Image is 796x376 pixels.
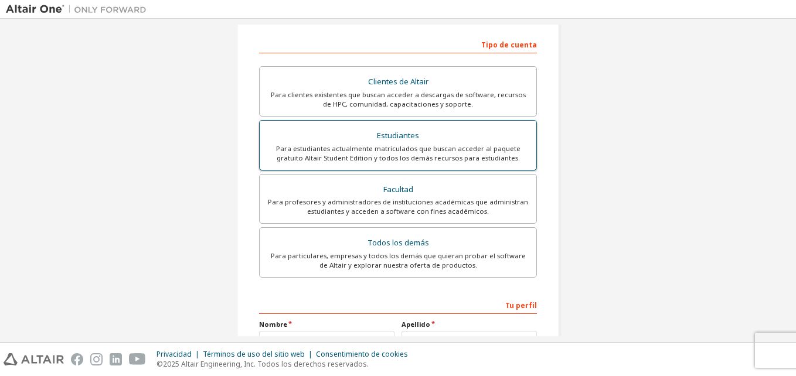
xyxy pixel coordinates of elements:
[267,144,529,163] div: Para estudiantes actualmente matriculados que buscan acceder al paquete gratuito Altair Student E...
[129,353,146,365] img: youtube.svg
[4,353,64,365] img: altair_logo.svg
[259,35,537,53] div: Tipo de cuenta
[110,353,122,365] img: linkedin.svg
[267,251,529,270] div: Para particulares, empresas y todos los demás que quieran probar el software de Altair y explorar...
[157,350,203,359] div: Privacidad
[6,4,152,15] img: Altair Uno
[267,128,529,144] div: Estudiantes
[259,295,537,314] div: Tu perfil
[267,197,529,216] div: Para profesores y administradores de instituciones académicas que administran estudiantes y acced...
[203,350,316,359] div: Términos de uso del sitio web
[157,359,415,369] p: ©
[316,350,415,359] div: Consentimiento de cookies
[267,74,529,90] div: Clientes de Altair
[71,353,83,365] img: facebook.svg
[267,90,529,109] div: Para clientes existentes que buscan acceder a descargas de software, recursos de HPC, comunidad, ...
[267,235,529,251] div: Todos los demás
[259,320,394,329] label: Nombre
[402,320,537,329] label: Apellido
[267,182,529,198] div: Facultad
[163,359,369,369] font: 2025 Altair Engineering, Inc. Todos los derechos reservados.
[90,353,103,365] img: instagram.svg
